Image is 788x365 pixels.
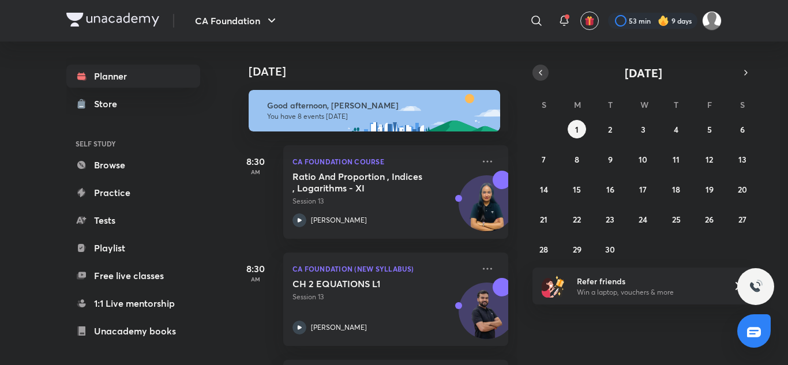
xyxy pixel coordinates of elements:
abbr: September 16, 2025 [606,184,614,195]
a: Company Logo [66,13,159,29]
button: September 2, 2025 [601,120,620,138]
abbr: September 22, 2025 [573,214,581,225]
button: September 9, 2025 [601,150,620,168]
button: September 12, 2025 [700,150,719,168]
button: September 28, 2025 [535,240,553,258]
button: September 24, 2025 [634,210,652,228]
p: AM [232,168,279,175]
abbr: September 12, 2025 [706,154,713,165]
img: Avatar [459,289,515,344]
abbr: September 17, 2025 [639,184,647,195]
abbr: September 25, 2025 [672,214,681,225]
abbr: September 2, 2025 [608,124,612,135]
abbr: September 10, 2025 [639,154,647,165]
button: September 16, 2025 [601,180,620,198]
p: Session 13 [292,292,474,302]
abbr: September 21, 2025 [540,214,547,225]
img: afternoon [249,90,500,131]
abbr: Saturday [740,99,745,110]
button: September 19, 2025 [700,180,719,198]
abbr: Monday [574,99,581,110]
p: Win a laptop, vouchers & more [577,287,719,298]
a: Unacademy books [66,319,200,343]
abbr: Friday [707,99,712,110]
button: [DATE] [549,65,738,81]
button: September 13, 2025 [733,150,752,168]
p: AM [232,276,279,283]
a: Planner [66,65,200,88]
h4: [DATE] [249,65,520,78]
abbr: September 23, 2025 [606,214,614,225]
abbr: September 29, 2025 [573,244,581,255]
abbr: September 30, 2025 [605,244,615,255]
button: September 10, 2025 [634,150,652,168]
abbr: September 9, 2025 [608,154,613,165]
abbr: September 28, 2025 [539,244,548,255]
button: avatar [580,12,599,30]
abbr: September 4, 2025 [674,124,678,135]
img: Company Logo [66,13,159,27]
a: Browse [66,153,200,176]
p: CA Foundation Course [292,155,474,168]
abbr: September 11, 2025 [673,154,680,165]
button: September 20, 2025 [733,180,752,198]
abbr: Wednesday [640,99,648,110]
button: September 7, 2025 [535,150,553,168]
abbr: September 3, 2025 [641,124,646,135]
abbr: September 18, 2025 [672,184,680,195]
button: September 4, 2025 [667,120,685,138]
button: September 23, 2025 [601,210,620,228]
abbr: Sunday [542,99,546,110]
abbr: September 1, 2025 [575,124,579,135]
div: Store [94,97,124,111]
button: September 26, 2025 [700,210,719,228]
abbr: September 20, 2025 [738,184,747,195]
span: [DATE] [625,65,662,81]
h5: CH 2 EQUATIONS L1 [292,278,436,289]
button: September 6, 2025 [733,120,752,138]
button: September 30, 2025 [601,240,620,258]
abbr: September 14, 2025 [540,184,548,195]
button: September 27, 2025 [733,210,752,228]
button: September 25, 2025 [667,210,685,228]
a: 1:1 Live mentorship [66,292,200,315]
abbr: September 26, 2025 [705,214,714,225]
abbr: September 27, 2025 [738,214,746,225]
abbr: Thursday [674,99,678,110]
p: Session 13 [292,196,474,206]
button: September 29, 2025 [568,240,586,258]
p: [PERSON_NAME] [311,322,367,333]
img: avatar [584,16,595,26]
button: September 3, 2025 [634,120,652,138]
a: Free live classes [66,264,200,287]
p: CA Foundation (New Syllabus) [292,262,474,276]
h5: Ratio And Proportion , Indices , Logarithms - XI [292,171,436,194]
abbr: September 13, 2025 [738,154,746,165]
button: September 14, 2025 [535,180,553,198]
p: [PERSON_NAME] [311,215,367,225]
img: ansh jain [702,11,722,31]
h5: 8:30 [232,262,279,276]
abbr: September 6, 2025 [740,124,745,135]
img: ttu [749,280,763,293]
img: streak [658,15,669,27]
abbr: September 15, 2025 [573,184,581,195]
img: referral [542,274,565,298]
abbr: September 7, 2025 [542,154,546,165]
img: Avatar [459,182,515,237]
a: Store [66,92,200,115]
a: Tests [66,209,200,232]
abbr: September 5, 2025 [707,124,712,135]
h6: Refer friends [577,275,719,287]
a: Practice [66,181,200,204]
abbr: September 24, 2025 [639,214,647,225]
button: September 17, 2025 [634,180,652,198]
button: September 22, 2025 [568,210,586,228]
button: September 1, 2025 [568,120,586,138]
p: You have 8 events [DATE] [267,112,490,121]
abbr: September 8, 2025 [575,154,579,165]
button: September 11, 2025 [667,150,685,168]
button: September 5, 2025 [700,120,719,138]
h6: SELF STUDY [66,134,200,153]
a: Playlist [66,236,200,259]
